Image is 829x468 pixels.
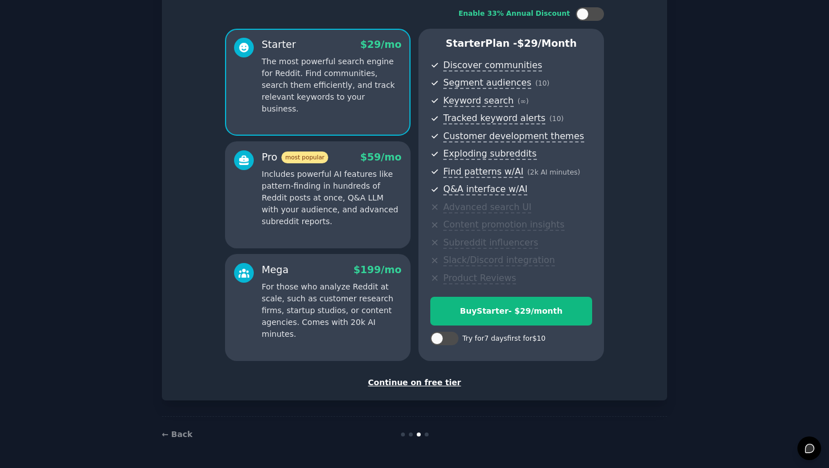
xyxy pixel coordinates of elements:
[443,113,545,124] span: Tracked keyword alerts
[518,97,529,105] span: ( ∞ )
[462,334,545,344] div: Try for 7 days first for $10
[549,115,563,123] span: ( 10 )
[443,148,536,160] span: Exploding subreddits
[360,39,402,50] span: $ 29 /mo
[431,305,592,317] div: Buy Starter - $ 29 /month
[262,168,402,228] p: Includes powerful AI features like pattern-finding in hundreds of Reddit posts at once, Q&A LLM w...
[517,38,577,49] span: $ 29 /month
[262,38,296,52] div: Starter
[360,151,402,163] span: $ 59 /mo
[430,297,592,326] button: BuyStarter- $29/month
[262,150,328,164] div: Pro
[458,9,570,19] div: Enable 33% Annual Discount
[527,168,580,176] span: ( 2k AI minutes )
[443,255,555,266] span: Slack/Discord integration
[443,202,531,213] span: Advanced search UI
[174,377,655,389] div: Continue on free tier
[535,79,549,87] span: ( 10 )
[443,237,538,249] span: Subreddit influencers
[443,166,523,178] span: Find patterns w/AI
[443,77,531,89] span: Segment audiences
[430,37,592,51] p: Starter Plan -
[443,184,527,195] span: Q&A interface w/AI
[443,273,516,284] span: Product Reviews
[262,56,402,115] p: The most powerful search engine for Reddit. Find communities, search them efficiently, and track ...
[262,263,289,277] div: Mega
[443,219,565,231] span: Content promotion insights
[162,430,192,439] a: ← Back
[443,60,542,72] span: Discover communities
[443,131,584,142] span: Customer development themes
[262,281,402,340] p: For those who analyze Reddit at scale, such as customer research firms, startup studios, or conte...
[354,264,402,275] span: $ 199 /mo
[281,151,329,163] span: most popular
[443,95,514,107] span: Keyword search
